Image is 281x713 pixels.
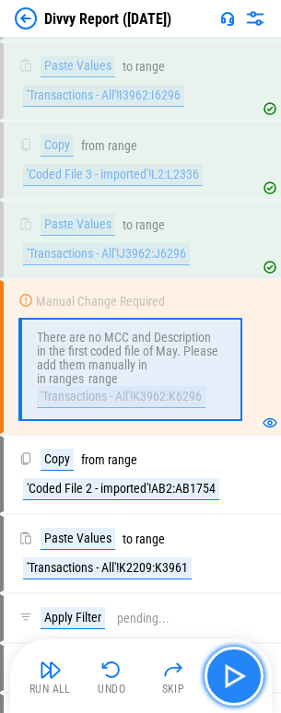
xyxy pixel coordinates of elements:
div: in ranges [37,372,84,386]
div: Copy [41,449,74,471]
div: range [135,60,165,74]
div: range [135,218,165,232]
img: Support [220,11,235,26]
img: Run All [40,659,62,681]
img: Main button [219,661,249,691]
button: Undo [82,654,141,698]
div: Undo [98,684,125,695]
img: Skip [162,659,184,681]
div: There are no MCC and Description in the first coded file of May. Please add them manually in [37,331,221,372]
div: Paste Values [41,55,115,77]
div: 'Coded File 2 - imported'!AB2:AB1754 [23,478,219,500]
div: Divvy Report ([DATE]) [44,10,171,28]
div: 'Transactions - All'!K2209:K3961 [23,557,192,579]
div: to [123,218,133,232]
div: Paste Values [41,528,115,550]
div: 'Transactions - All'!I3962:I6296 [23,85,184,107]
div: range [108,453,137,467]
div: 'Transactions - All'!J3962:J6296 [23,243,190,265]
div: range [88,372,118,386]
div: from [81,453,105,467]
div: Manual Change Required [36,295,165,309]
img: Undo [100,659,123,681]
button: Skip [144,654,203,698]
div: Skip [162,684,185,695]
div: to [123,532,133,546]
div: Run All [29,684,71,695]
div: from [81,139,105,153]
div: pending... [117,612,170,625]
div: 'Coded File 3 - imported'!L2:L2336 [23,164,203,186]
div: Paste Values [41,214,115,236]
div: range [135,532,165,546]
div: 'Transactions - All'!K3962:K6296 [37,386,205,408]
div: to [123,60,133,74]
div: range [108,139,137,153]
img: Back [15,7,37,29]
img: Settings menu [244,7,266,29]
div: Copy [41,134,74,157]
button: Run All [21,654,80,698]
div: Apply Filter [41,607,105,629]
